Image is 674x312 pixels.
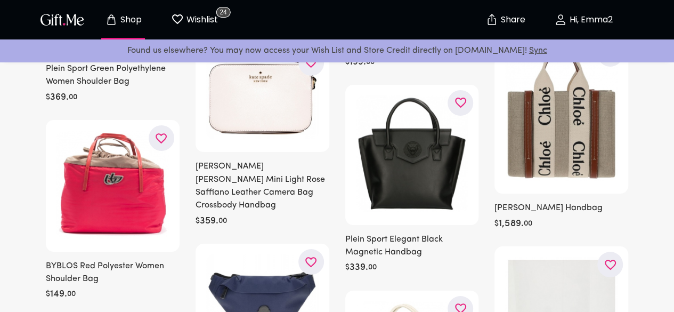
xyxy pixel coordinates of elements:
img: Plein Sport Elegant Black Magnetic Handbag [356,95,468,212]
h6: 00 [69,91,77,104]
h6: 1,589 . [499,218,523,230]
img: Kate Spade Staci Mini Light Rose Saffiano Leather Camera Bag Crossbody Handbag [206,55,319,139]
h6: 00 [366,56,375,69]
h6: [PERSON_NAME] [PERSON_NAME] Mini Light Rose Saffiano Leather Camera Bag Crossbody Handbag [196,160,329,212]
button: GiftMe Logo [37,13,87,26]
h6: 359 . [200,215,218,228]
h6: Plein Sport Elegant Black Magnetic Handbag [345,233,479,259]
h6: 00 [67,288,76,301]
h6: $ [345,56,350,69]
p: Shop [118,15,142,25]
p: Share [498,15,525,25]
h6: BYBLOS Red Polyester Women Shoulder Bag [46,260,180,286]
h6: $ [46,91,50,104]
h6: 00 [523,218,532,230]
span: 24 [216,7,230,18]
h6: $ [196,215,200,228]
p: Found us elsewhere? You may now access your Wish List and Store Credit directly on [DOMAIN_NAME]! [9,44,665,58]
h6: 369 . [50,91,69,104]
img: secure [485,13,498,26]
h6: $ [46,288,50,301]
a: Sync [529,46,547,55]
img: Chlo Woody Handbag [505,46,618,181]
h6: [PERSON_NAME] Handbag [494,202,628,214]
img: BYBLOS Red Polyester Women Shoulder Bag [56,131,169,238]
p: Wishlist [184,13,218,27]
h6: Plein Sport Green Polyethylene Women Shoulder Bag [46,62,180,89]
h6: 149 . [50,288,67,301]
button: Share [486,1,524,38]
button: Store page [94,3,152,37]
button: Hi, Emma2 [530,3,637,37]
h6: $ [494,218,499,230]
h6: 199 . [350,56,366,69]
h6: 00 [218,215,227,228]
img: GiftMe Logo [38,12,86,27]
button: Wishlist page [165,3,224,37]
h6: 00 [368,261,377,274]
p: Hi, Emma2 [567,15,613,25]
h6: $ [345,261,350,274]
h6: 339 . [350,261,368,274]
